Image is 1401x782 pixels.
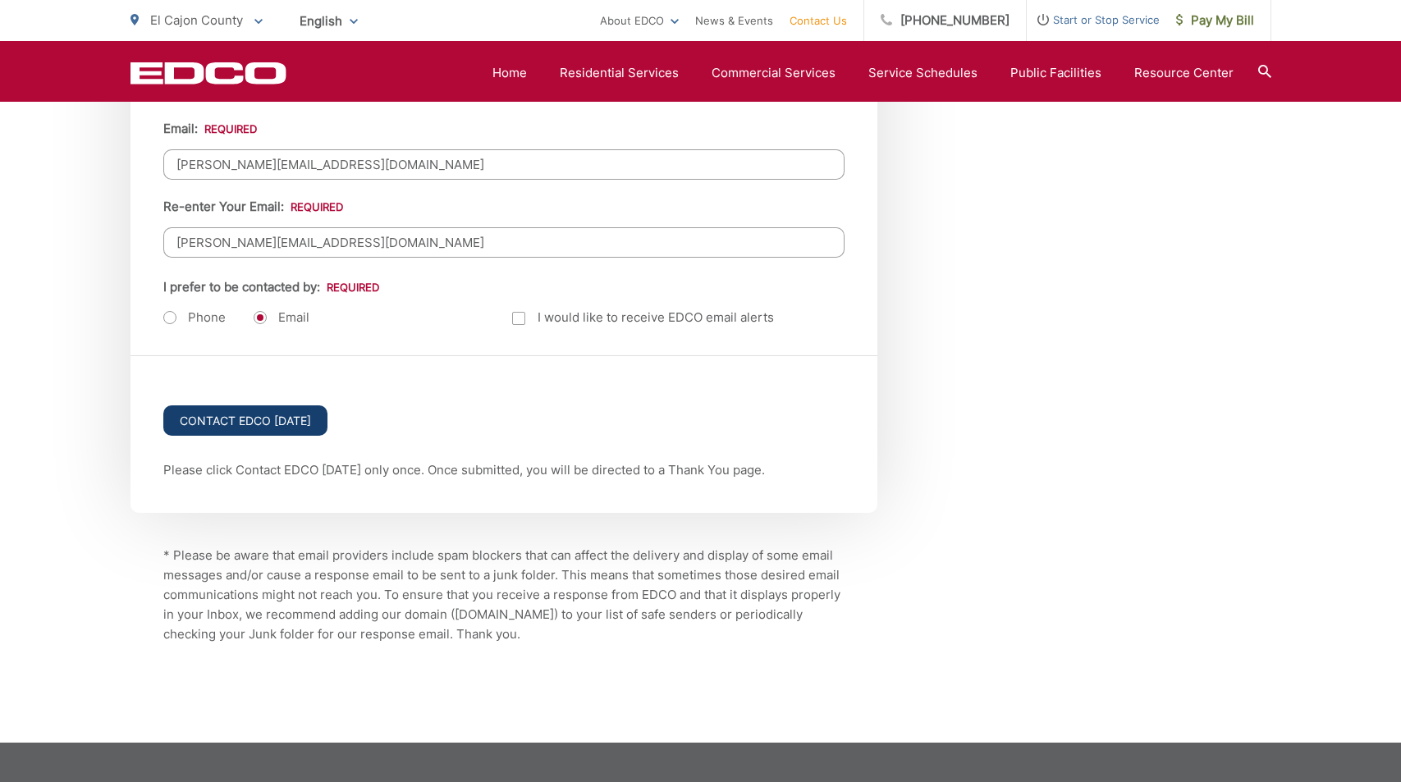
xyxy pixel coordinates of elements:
[695,11,773,30] a: News & Events
[600,11,679,30] a: About EDCO
[790,11,847,30] a: Contact Us
[163,121,257,136] label: Email:
[512,308,774,327] label: I would like to receive EDCO email alerts
[130,62,286,85] a: EDCD logo. Return to the homepage.
[1176,11,1254,30] span: Pay My Bill
[287,7,370,35] span: English
[150,12,243,28] span: El Cajon County
[163,199,343,214] label: Re-enter Your Email:
[712,63,836,83] a: Commercial Services
[1010,63,1101,83] a: Public Facilities
[254,309,309,326] label: Email
[163,460,845,480] p: Please click Contact EDCO [DATE] only once. Once submitted, you will be directed to a Thank You p...
[868,63,977,83] a: Service Schedules
[163,309,226,326] label: Phone
[163,546,845,644] p: * Please be aware that email providers include spam blockers that can affect the delivery and dis...
[492,63,527,83] a: Home
[163,405,327,436] input: Contact EDCO [DATE]
[1134,63,1234,83] a: Resource Center
[163,280,379,295] label: I prefer to be contacted by:
[560,63,679,83] a: Residential Services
